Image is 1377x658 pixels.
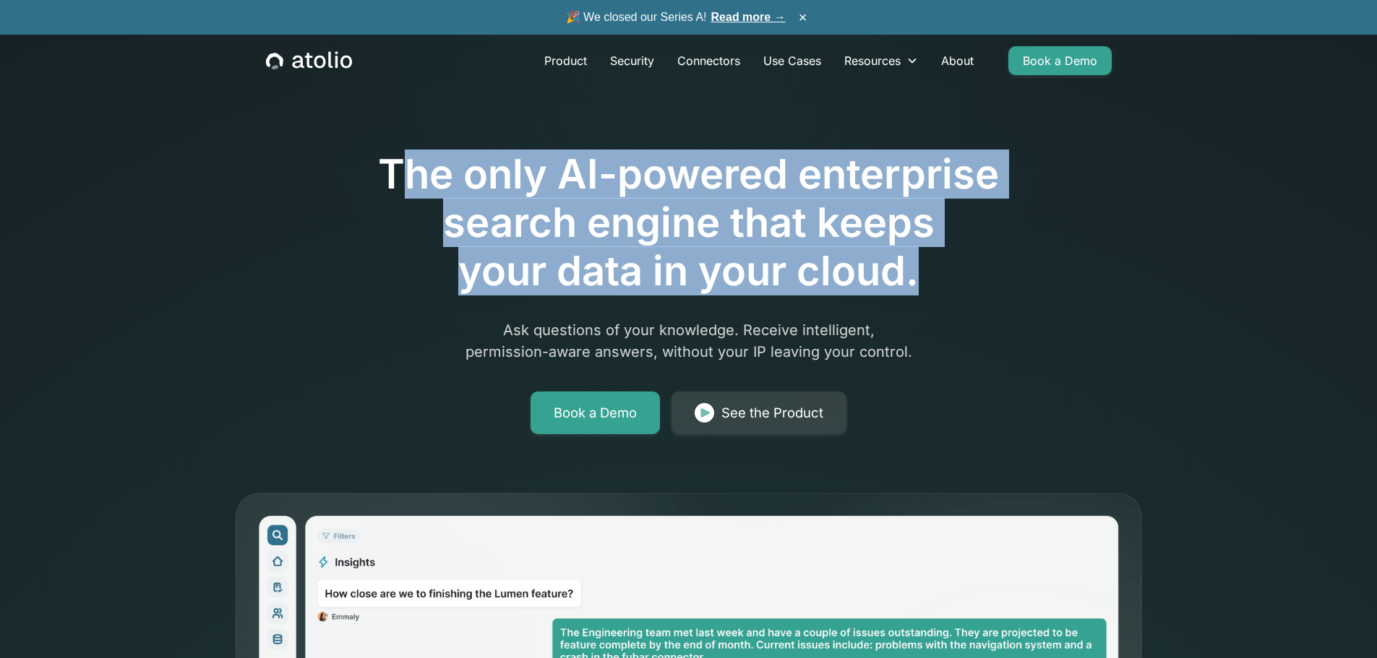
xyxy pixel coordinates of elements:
a: About [930,46,985,75]
iframe: Chat Widget [1305,589,1377,658]
button: × [794,9,812,25]
span: 🎉 We closed our Series A! [566,9,786,26]
a: Security [599,46,666,75]
a: Read more → [711,11,786,23]
div: Resources [833,46,930,75]
a: Use Cases [752,46,833,75]
a: home [266,51,352,70]
h1: The only AI-powered enterprise search engine that keeps your data in your cloud. [319,150,1059,296]
p: Ask questions of your knowledge. Receive intelligent, permission-aware answers, without your IP l... [411,319,966,363]
div: Resources [844,52,901,69]
a: Product [533,46,599,75]
a: Connectors [666,46,752,75]
a: Book a Demo [1008,46,1112,75]
a: Book a Demo [531,391,660,435]
a: See the Product [672,391,846,435]
div: See the Product [721,403,823,423]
